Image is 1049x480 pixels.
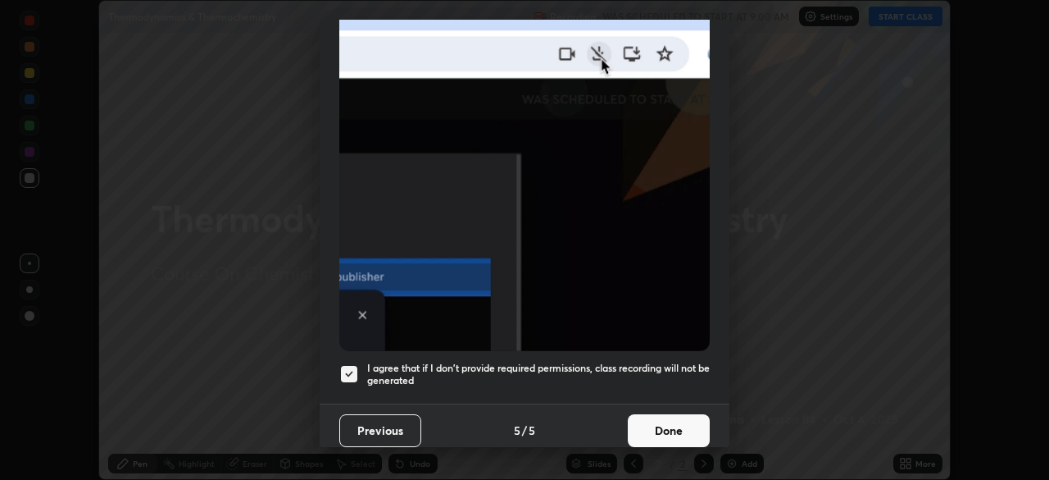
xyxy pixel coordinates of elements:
[339,414,421,447] button: Previous
[522,422,527,439] h4: /
[529,422,535,439] h4: 5
[628,414,710,447] button: Done
[514,422,520,439] h4: 5
[367,362,710,387] h5: I agree that if I don't provide required permissions, class recording will not be generated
